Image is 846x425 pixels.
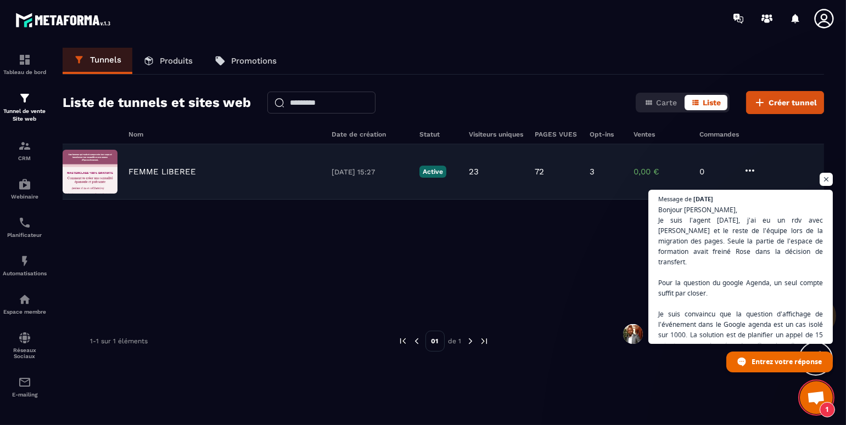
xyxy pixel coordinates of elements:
img: formation [18,53,31,66]
a: schedulerschedulerPlanificateur [3,208,47,246]
img: formation [18,139,31,152]
p: Tableau de bord [3,69,47,75]
h2: Liste de tunnels et sites web [63,92,251,114]
span: Créer tunnel [769,97,817,108]
p: 3 [590,167,595,177]
a: Tunnels [63,48,132,74]
img: scheduler [18,216,31,229]
a: social-networksocial-networkRéseaux Sociaux [3,323,47,367]
button: Carte [638,95,683,110]
a: formationformationTableau de bord [3,45,47,83]
p: 0 [699,167,732,177]
p: de 1 [449,337,462,345]
p: Tunnel de vente Site web [3,107,47,123]
p: Planificateur [3,232,47,238]
a: Produits [132,48,204,74]
a: automationsautomationsEspace membre [3,285,47,323]
span: Entrez votre réponse [752,352,822,371]
p: Automatisations [3,270,47,276]
a: formationformationCRM [3,131,47,169]
p: 23 [469,167,479,177]
img: prev [398,336,408,346]
img: automations [18,178,31,191]
img: next [466,336,475,346]
img: email [18,376,31,389]
img: logo [15,10,114,30]
h6: Nom [128,131,321,138]
span: Message de [658,196,692,202]
p: Réseaux Sociaux [3,347,47,359]
h6: Statut [419,131,458,138]
p: Produits [160,56,193,66]
p: Espace membre [3,309,47,315]
h6: Opt-ins [590,131,623,138]
p: Active [419,166,446,178]
button: Liste [685,95,727,110]
h6: Commandes [699,131,739,138]
p: [DATE] 15:27 [332,168,408,176]
img: formation [18,92,31,105]
p: 0,00 € [634,167,688,177]
img: prev [412,336,422,346]
span: Liste [703,98,721,107]
img: automations [18,254,31,268]
img: social-network [18,331,31,344]
p: CRM [3,155,47,161]
a: Promotions [204,48,288,74]
p: Webinaire [3,194,47,200]
p: FEMME LIBEREE [128,167,196,177]
a: formationformationTunnel de vente Site web [3,83,47,131]
h6: Visiteurs uniques [469,131,524,138]
button: Créer tunnel [746,91,824,114]
h6: PAGES VUES [535,131,579,138]
img: next [479,336,489,346]
div: Ouvrir le chat [800,381,833,414]
p: E-mailing [3,392,47,398]
h6: Date de création [332,131,408,138]
span: [DATE] [693,196,713,202]
p: Tunnels [90,55,121,65]
a: emailemailE-mailing [3,367,47,406]
img: image [63,150,117,194]
p: 01 [425,331,445,352]
p: 72 [535,167,544,177]
h6: Ventes [634,131,688,138]
p: Promotions [231,56,277,66]
a: automationsautomationsWebinaire [3,169,47,208]
a: automationsautomationsAutomatisations [3,246,47,285]
p: 1-1 sur 1 éléments [90,337,148,345]
span: 1 [820,402,835,417]
img: automations [18,293,31,306]
span: Carte [656,98,677,107]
